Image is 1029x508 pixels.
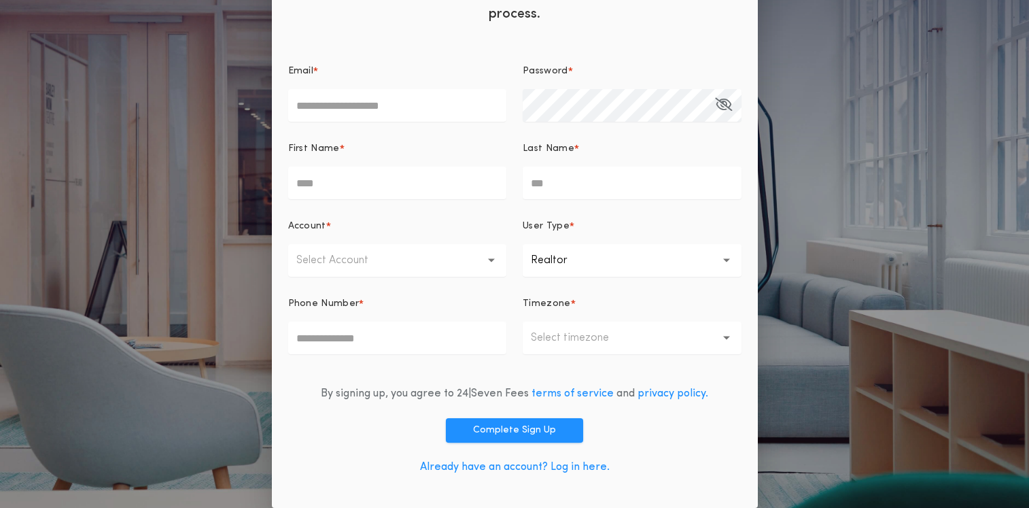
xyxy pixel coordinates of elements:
p: First Name [288,142,340,156]
p: Select Account [296,252,390,269]
a: privacy policy. [638,388,708,399]
p: Last Name [523,142,574,156]
input: Email* [288,89,507,122]
p: Realtor [531,252,589,269]
button: Complete Sign Up [446,418,583,443]
input: Password* [523,89,742,122]
p: Email [288,65,314,78]
input: Last Name* [523,167,742,199]
p: Timezone [523,297,571,311]
input: Phone Number* [288,322,507,354]
input: First Name* [288,167,507,199]
button: Password* [715,89,732,122]
button: Select timezone [523,322,742,354]
button: Realtor [523,244,742,277]
p: Select timezone [531,330,631,346]
p: Phone Number [288,297,360,311]
p: User Type [523,220,570,233]
p: Password [523,65,568,78]
p: Account [288,220,326,233]
div: By signing up, you agree to 24|Seven Fees and [321,386,708,402]
a: terms of service [531,388,614,399]
button: Select Account [288,244,507,277]
a: Already have an account? Log in here. [420,462,610,473]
